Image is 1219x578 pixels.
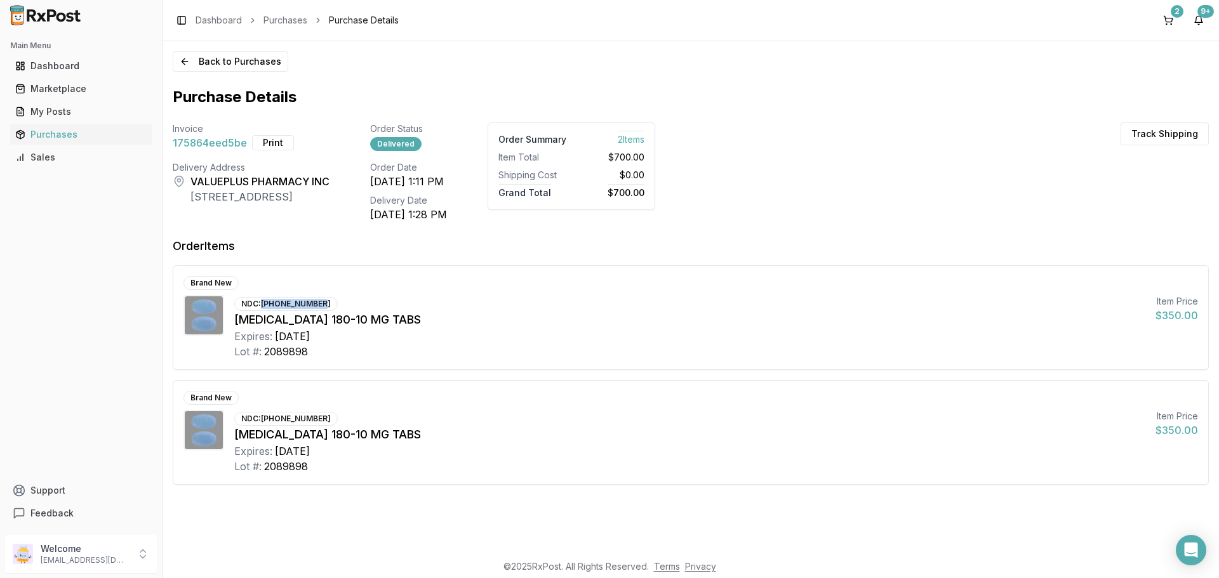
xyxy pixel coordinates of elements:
div: Lot #: [234,344,262,359]
div: Marketplace [15,82,147,95]
a: Dashboard [196,14,242,27]
div: [DATE] [275,443,310,459]
div: Sales [15,151,147,164]
div: Order Summary [498,133,566,146]
div: Expires: [234,443,272,459]
div: Item Price [1156,295,1198,308]
div: Expires: [234,329,272,344]
button: 9+ [1189,10,1209,30]
div: Shipping Cost [498,169,566,181]
div: 2089898 [264,459,308,474]
button: Print [252,135,294,150]
a: Purchases [10,123,152,146]
img: User avatar [13,544,33,564]
p: [EMAIL_ADDRESS][DOMAIN_NAME] [41,555,129,565]
span: Purchase Details [329,14,399,27]
div: [DATE] 1:28 PM [370,207,447,222]
span: 175864eed5be [173,135,247,150]
h1: Purchase Details [173,87,296,107]
div: Dashboard [15,60,147,72]
span: Grand Total [498,184,551,198]
div: 9+ [1197,5,1214,18]
div: Open Intercom Messenger [1176,535,1206,565]
img: RxPost Logo [5,5,86,25]
button: Support [5,479,157,502]
button: Track Shipping [1121,122,1209,145]
img: Nexlizet 180-10 MG TABS [185,411,223,449]
span: Feedback [30,507,74,520]
a: Dashboard [10,55,152,77]
div: [MEDICAL_DATA] 180-10 MG TABS [234,426,1145,443]
div: [MEDICAL_DATA] 180-10 MG TABS [234,311,1145,329]
button: Purchases [5,124,157,145]
h2: Main Menu [10,41,152,51]
div: Brand New [183,391,239,405]
div: NDC: [PHONE_NUMBER] [234,297,338,311]
div: $350.00 [1156,308,1198,323]
div: Delivery Date [370,194,447,207]
div: Invoice [173,122,330,135]
a: My Posts [10,100,152,123]
span: $700.00 [608,184,644,198]
div: NDC: [PHONE_NUMBER] [234,412,338,426]
a: Sales [10,146,152,169]
a: Marketplace [10,77,152,100]
div: [DATE] 1:11 PM [370,174,447,189]
div: Purchases [15,128,147,141]
div: $0.00 [576,169,644,181]
button: Back to Purchases [173,51,288,72]
div: Lot #: [234,459,262,474]
a: Purchases [263,14,307,27]
div: [DATE] [275,329,310,344]
div: Item Price [1156,410,1198,423]
button: Feedback [5,502,157,525]
span: $700.00 [608,151,644,164]
div: Brand New [183,276,239,290]
div: Order Status [370,122,447,135]
span: 2 Item s [618,131,644,145]
button: My Posts [5,102,157,122]
div: Item Total [498,151,566,164]
div: Order Date [370,161,447,174]
p: Welcome [41,542,129,555]
div: $350.00 [1156,423,1198,438]
div: Delivery Address [173,161,330,174]
div: 2089898 [264,344,308,359]
div: 2 [1171,5,1183,18]
img: Nexlizet 180-10 MG TABS [185,296,223,334]
div: [STREET_ADDRESS] [190,189,330,204]
nav: breadcrumb [196,14,399,27]
div: VALUEPLUS PHARMACY INC [190,174,330,189]
button: Marketplace [5,79,157,99]
a: Privacy [685,561,716,572]
a: Terms [654,561,680,572]
button: Dashboard [5,56,157,76]
div: Order Items [173,237,235,255]
button: 2 [1158,10,1178,30]
div: Delivered [370,137,422,151]
button: Sales [5,147,157,167]
div: My Posts [15,105,147,118]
